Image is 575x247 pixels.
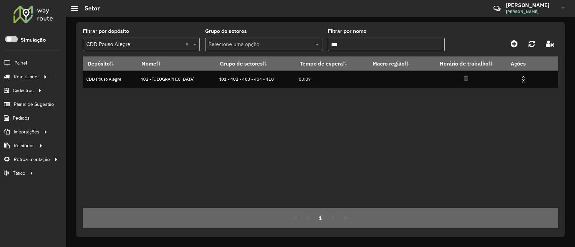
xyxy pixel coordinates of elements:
span: [PERSON_NAME] [506,9,556,15]
h3: [PERSON_NAME] [506,2,556,8]
td: 401 - 402 - 403 - 404 - 410 [215,71,295,88]
span: Importações [14,128,39,135]
td: CDD Pouso Alegre [83,71,137,88]
span: Pedidos [13,115,30,122]
label: Simulação [21,36,46,44]
th: Tempo de espera [295,56,368,71]
label: Grupo de setores [205,27,247,35]
span: Tático [13,170,25,177]
label: Filtrar por nome [328,27,366,35]
label: Filtrar por depósito [83,27,129,35]
span: Roteirizador [14,73,39,80]
th: Depósito [83,56,137,71]
td: 402 - [GEOGRAPHIC_DATA] [137,71,215,88]
th: Nome [137,56,215,71]
h2: Setor [78,5,100,12]
th: Horário de trabalho [426,56,506,71]
td: 00:07 [295,71,368,88]
span: Painel de Sugestão [14,101,54,108]
th: Macro região [368,56,426,71]
span: Cadastros [13,87,34,94]
span: Retroalimentação [14,156,50,163]
span: Clear all [186,40,191,48]
span: Relatórios [14,142,35,149]
th: Grupo de setores [215,56,295,71]
button: 1 [314,212,327,224]
span: Painel [14,59,27,67]
th: Ações [506,56,546,71]
a: Contato Rápido [490,1,504,16]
